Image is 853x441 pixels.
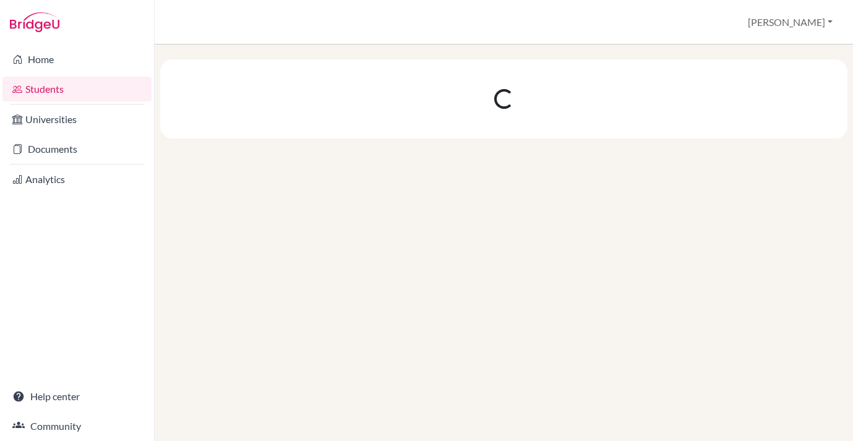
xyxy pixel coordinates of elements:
button: [PERSON_NAME] [742,11,838,34]
a: Documents [2,137,152,161]
a: Home [2,47,152,72]
a: Students [2,77,152,101]
a: Universities [2,107,152,132]
a: Community [2,414,152,439]
img: Bridge-U [10,12,59,32]
a: Analytics [2,167,152,192]
a: Help center [2,384,152,409]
